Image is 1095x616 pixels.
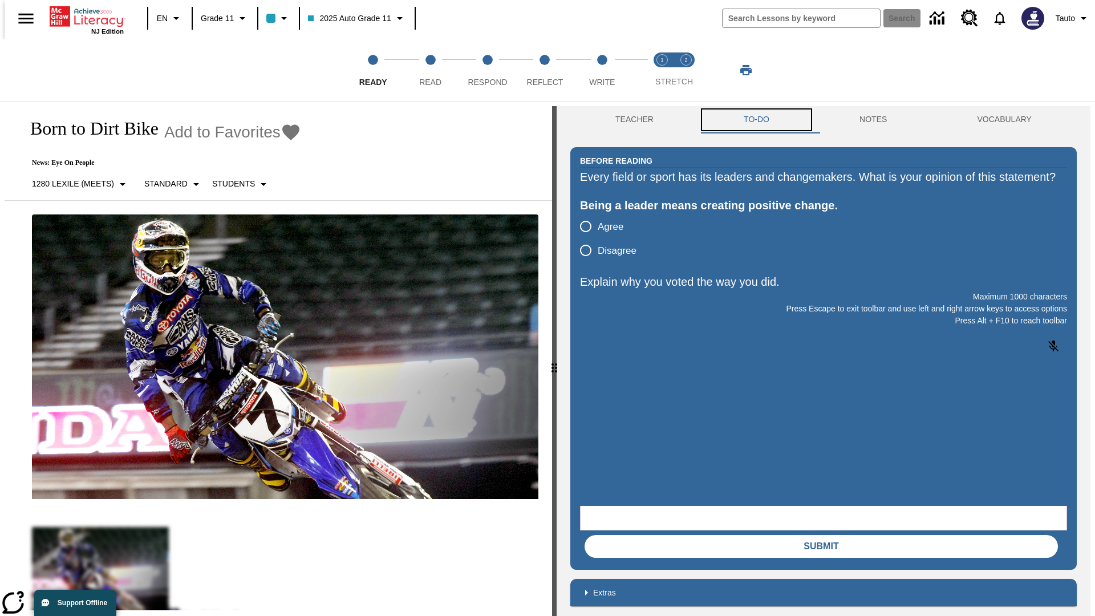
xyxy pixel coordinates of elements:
[580,303,1067,315] p: Press Escape to exit toolbar and use left and right arrow keys to access options
[655,77,693,86] span: STRETCH
[9,2,43,35] button: Open side menu
[1056,13,1075,25] span: Tauto
[212,178,255,190] p: Students
[144,178,188,190] p: Standard
[527,78,563,87] span: Reflect
[598,244,636,258] span: Disagree
[580,214,646,262] div: poll
[419,78,441,87] span: Read
[164,122,301,142] button: Add to Favorites - Born to Dirt Bike
[5,106,552,610] div: reading
[32,214,538,500] img: Motocross racer James Stewart flies through the air on his dirt bike.
[1021,7,1044,30] img: Avatar
[1015,3,1051,33] button: Select a new avatar
[18,118,159,139] h1: Born to Dirt Bike
[923,3,954,34] a: Data Center
[157,13,168,25] span: EN
[589,78,615,87] span: Write
[593,587,616,599] p: Extras
[5,9,167,19] body: Explain why you voted the way you did. Maximum 1000 characters Press Alt + F10 to reach toolbar P...
[58,599,107,607] span: Support Offline
[50,4,124,35] div: Home
[580,315,1067,327] p: Press Alt + F10 to reach toolbar
[585,535,1058,558] button: Submit
[580,196,1067,214] div: Being a leader means creating positive change.
[557,106,1090,616] div: activity
[646,39,679,102] button: Stretch Read step 1 of 2
[397,39,463,102] button: Read step 2 of 5
[932,106,1077,133] button: VOCABULARY
[954,3,985,34] a: Resource Center, Will open in new tab
[27,174,134,194] button: Select Lexile, 1280 Lexile (Meets)
[201,13,234,25] span: Grade 11
[570,106,1077,133] div: Instructional Panel Tabs
[814,106,932,133] button: NOTES
[164,123,281,141] span: Add to Favorites
[598,220,623,234] span: Agree
[723,9,880,27] input: search field
[580,168,1067,186] div: Every field or sport has its leaders and changemakers. What is your opinion of this statement?
[18,159,301,167] p: News: Eye On People
[455,39,521,102] button: Respond step 3 of 5
[985,3,1015,33] a: Notifications
[512,39,578,102] button: Reflect step 4 of 5
[580,291,1067,303] p: Maximum 1000 characters
[670,39,703,102] button: Stretch Respond step 2 of 2
[580,155,652,167] h2: Before Reading
[570,106,699,133] button: Teacher
[152,8,188,29] button: Language: EN, Select a language
[32,178,114,190] p: 1280 Lexile (Meets)
[1051,8,1095,29] button: Profile/Settings
[699,106,814,133] button: TO-DO
[34,590,116,616] button: Support Offline
[359,78,387,87] span: Ready
[728,60,764,80] button: Print
[684,57,687,63] text: 2
[660,57,663,63] text: 1
[308,13,391,25] span: 2025 Auto Grade 11
[303,8,411,29] button: Class: 2025 Auto Grade 11, Select your class
[91,28,124,35] span: NJ Edition
[580,273,1067,291] p: Explain why you voted the way you did.
[208,174,275,194] button: Select Student
[570,579,1077,606] div: Extras
[140,174,208,194] button: Scaffolds, Standard
[552,106,557,616] div: Press Enter or Spacebar and then press right and left arrow keys to move the slider
[569,39,635,102] button: Write step 5 of 5
[1040,333,1067,360] button: Click to activate and allow voice recognition
[340,39,406,102] button: Ready step 1 of 5
[196,8,254,29] button: Grade: Grade 11, Select a grade
[468,78,507,87] span: Respond
[262,8,295,29] button: Class color is light blue. Change class color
